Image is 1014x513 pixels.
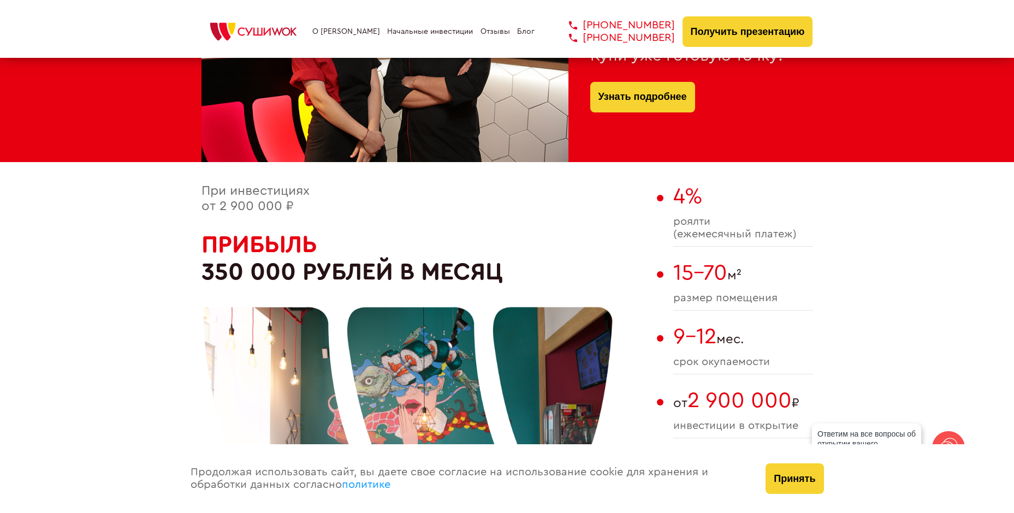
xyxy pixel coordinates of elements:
[481,27,510,36] a: Отзывы
[687,390,792,411] span: 2 900 000
[201,232,317,256] span: Прибыль
[673,262,727,284] span: 15-70
[673,216,813,241] span: роялти (ежемесячный платеж)
[180,444,755,513] div: Продолжая использовать сайт, вы даете свое согласие на использование cookie для хранения и обрабо...
[553,19,675,32] a: [PHONE_NUMBER]
[387,27,473,36] a: Начальные инвестиции
[766,463,823,494] button: Принять
[517,27,535,36] a: Блог
[590,82,695,112] button: Узнать подробнее
[673,326,716,348] span: 9-12
[673,292,813,305] span: размер помещения
[673,186,702,207] span: 4%
[342,479,390,490] a: политике
[673,388,813,413] span: от ₽
[553,32,675,44] a: [PHONE_NUMBER]
[201,184,310,213] span: При инвестициях от 2 900 000 ₽
[683,16,813,47] button: Получить презентацию
[673,260,813,285] span: м²
[673,420,813,432] span: инвестиции в открытие
[312,27,380,36] a: О [PERSON_NAME]
[673,356,813,368] span: cрок окупаемости
[201,20,305,44] img: СУШИWOK
[201,231,651,286] h2: 350 000 рублей в месяц
[812,423,921,464] div: Ответим на все вопросы об открытии вашего [PERSON_NAME]!
[598,82,687,112] a: Узнать подробнее
[673,324,813,349] span: мес.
